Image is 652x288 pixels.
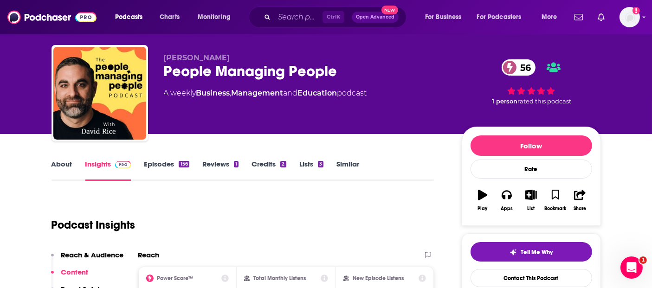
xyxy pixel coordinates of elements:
[352,12,399,23] button: Open AdvancedNew
[230,89,232,97] span: ,
[594,9,608,25] a: Show notifications dropdown
[568,184,592,217] button: Share
[511,59,536,76] span: 56
[471,135,592,156] button: Follow
[639,256,647,264] span: 1
[571,9,587,25] a: Show notifications dropdown
[495,184,519,217] button: Apps
[51,250,124,268] button: Reach & Audience
[52,160,72,181] a: About
[198,11,231,24] span: Monitoring
[138,250,160,259] h2: Reach
[471,10,535,25] button: open menu
[51,268,89,285] button: Content
[280,161,286,167] div: 2
[543,184,568,217] button: Bookmark
[154,10,185,25] a: Charts
[191,10,243,25] button: open menu
[164,88,367,99] div: A weekly podcast
[620,256,643,279] iframe: Intercom live chat
[284,89,298,97] span: and
[232,89,284,97] a: Management
[528,206,535,211] div: List
[519,184,543,217] button: List
[7,8,97,26] img: Podchaser - Follow, Share and Rate Podcasts
[253,275,306,282] h2: Total Monthly Listens
[419,10,473,25] button: open menu
[620,7,640,27] button: Show profile menu
[471,184,495,217] button: Play
[544,206,566,211] div: Bookmark
[535,10,569,25] button: open menu
[61,268,89,276] p: Content
[52,218,136,232] h1: Podcast Insights
[478,206,487,211] div: Play
[633,7,640,14] svg: Email not verified
[501,206,513,211] div: Apps
[542,11,557,24] span: More
[164,53,230,62] span: [PERSON_NAME]
[252,160,286,181] a: Credits2
[299,160,323,181] a: Lists3
[620,7,640,27] span: Logged in as ava.halabian
[234,161,239,167] div: 1
[471,160,592,179] div: Rate
[353,275,404,282] h2: New Episode Listens
[502,59,536,76] a: 56
[574,206,586,211] div: Share
[85,160,131,181] a: InsightsPodchaser Pro
[492,98,518,105] span: 1 person
[196,89,230,97] a: Business
[144,160,189,181] a: Episodes156
[298,89,337,97] a: Education
[336,160,359,181] a: Similar
[202,160,239,181] a: Reviews1
[477,11,522,24] span: For Podcasters
[521,249,553,256] span: Tell Me Why
[471,242,592,262] button: tell me why sparkleTell Me Why
[274,10,323,25] input: Search podcasts, credits, & more...
[115,161,131,168] img: Podchaser Pro
[462,53,601,111] div: 56 1 personrated this podcast
[157,275,194,282] h2: Power Score™
[510,249,517,256] img: tell me why sparkle
[109,10,155,25] button: open menu
[61,250,124,259] p: Reach & Audience
[160,11,180,24] span: Charts
[356,15,394,19] span: Open Advanced
[53,47,146,140] img: People Managing People
[115,11,142,24] span: Podcasts
[179,161,189,167] div: 156
[518,98,572,105] span: rated this podcast
[425,11,462,24] span: For Business
[258,6,415,28] div: Search podcasts, credits, & more...
[318,161,323,167] div: 3
[323,11,344,23] span: Ctrl K
[471,269,592,287] a: Contact This Podcast
[381,6,398,14] span: New
[620,7,640,27] img: User Profile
